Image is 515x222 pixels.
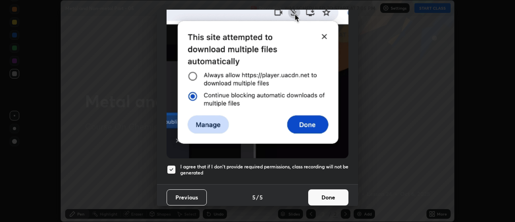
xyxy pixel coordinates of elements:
button: Done [308,189,348,205]
h5: I agree that if I don't provide required permissions, class recording will not be generated [180,164,348,176]
h4: / [256,193,259,201]
h4: 5 [260,193,263,201]
button: Previous [167,189,207,205]
h4: 5 [252,193,255,201]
